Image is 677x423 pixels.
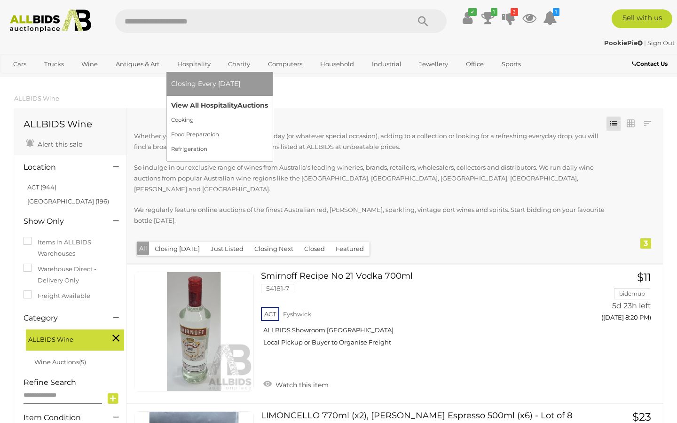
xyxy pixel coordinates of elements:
a: PookiePie [604,39,644,47]
h4: Refine Search [24,378,124,387]
a: ALLBIDS Wine [14,94,59,102]
a: Charity [222,56,256,72]
button: Featured [330,242,370,256]
a: Sign Out [647,39,675,47]
h4: Location [24,163,99,172]
span: Watch this item [273,381,329,389]
a: 1 [543,9,557,26]
label: Freight Available [24,290,90,301]
a: [GEOGRAPHIC_DATA] [7,72,86,87]
a: 3 [502,9,516,26]
a: Office [460,56,490,72]
h4: Category [24,314,99,322]
a: Contact Us [632,59,670,69]
a: 1 [481,9,495,26]
a: Cars [7,56,32,72]
a: Trucks [38,56,70,72]
button: Closing Next [249,242,299,256]
a: Watch this item [261,377,331,391]
a: Sell with us [612,9,672,28]
a: Sports [496,56,527,72]
span: Alert this sale [35,140,82,149]
i: 1 [553,8,559,16]
i: 1 [491,8,497,16]
a: [GEOGRAPHIC_DATA] (196) [27,197,109,205]
label: Items in ALLBIDS Warehouses [24,237,117,259]
a: Wine [75,56,104,72]
button: All [137,242,150,255]
a: Wine Auctions(5) [34,358,86,366]
img: Allbids.com.au [5,9,96,32]
h4: Show Only [24,217,99,226]
p: We regularly feature online auctions of the finest Australian red, [PERSON_NAME], sparkling, vint... [134,204,606,227]
button: Closed [299,242,331,256]
a: $11 bidemup 5d 23h left ([DATE] 8:20 PM) [581,272,653,327]
span: | [644,39,646,47]
a: Hospitality [171,56,217,72]
a: Industrial [366,56,408,72]
button: Closing [DATE] [149,242,205,256]
a: Alert this sale [24,136,85,150]
p: So indulge in our exclusive range of wines from Australia's leading wineries, brands, retailers, ... [134,162,606,195]
span: $11 [637,271,651,284]
i: 3 [511,8,518,16]
p: Whether you are planning a wedding or birthday (or whatever special occasion), adding to a collec... [134,131,606,153]
b: Contact Us [632,60,668,67]
button: Search [400,9,447,33]
a: Computers [262,56,308,72]
a: Jewellery [413,56,454,72]
a: Antiques & Art [110,56,165,72]
i: ✔ [468,8,477,16]
span: ALLBIDS Wine [28,332,99,345]
h1: ALLBIDS Wine [24,119,117,129]
div: 3 [640,238,651,249]
span: (5) [79,358,86,366]
a: ✔ [460,9,474,26]
a: Household [314,56,360,72]
a: Smirnoff Recipe No 21 Vodka 700ml 54181-7 ACT Fyshwick ALLBIDS Showroom [GEOGRAPHIC_DATA] Local P... [268,272,567,354]
label: Warehouse Direct - Delivery Only [24,264,117,286]
a: ACT (944) [27,183,56,191]
h4: Item Condition [24,414,99,422]
strong: PookiePie [604,39,643,47]
button: Just Listed [205,242,249,256]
